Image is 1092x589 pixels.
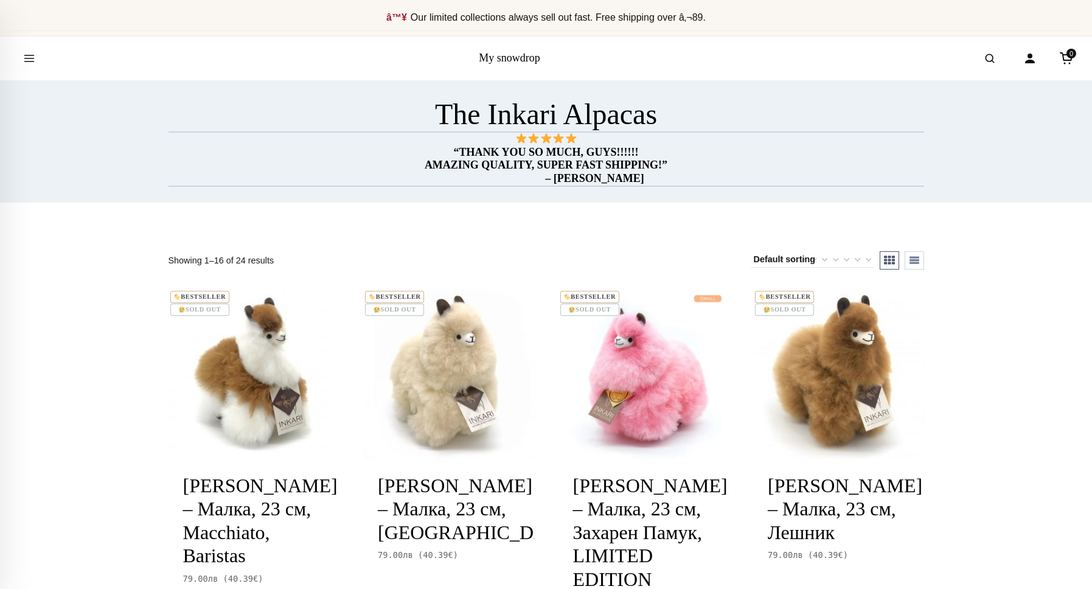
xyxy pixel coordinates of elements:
span: 40.39 [228,574,259,584]
span: ( ) [808,550,848,560]
strong: AMAZING QUALITY, SUPER FAST SHIPPING!” [425,159,667,171]
a: 🏷️BESTSELLER😢SOLD OUT [558,289,729,460]
span: â™¥ [386,12,407,23]
h1: The Inkari Alpacas [435,97,657,132]
a: Account [1017,45,1043,72]
a: [PERSON_NAME] – Малка, 23 см, Macchiato, Baristas [183,475,338,566]
a: 🏷️BESTSELLER😢SOLD OUT [363,289,534,460]
a: 🏷️BESTSELLER😢SOLD OUT [753,289,924,460]
span: 40.39 [423,550,453,560]
p: Showing 1–16 of 24 results [169,251,751,270]
strong: – [PERSON_NAME] [545,172,644,184]
span: 79.00 [768,550,803,560]
button: Open menu [12,41,46,75]
span: Our limited collections always sell out fast. Free shipping over â‚¬89. [411,12,706,23]
span: 0 [1066,49,1076,58]
a: 🏷️BESTSELLER😢SOLD OUT [169,289,339,460]
img: ⭐️ [528,133,539,144]
span: 40.39 [813,550,843,560]
img: ⭐️ [553,133,564,144]
img: ⭐️ [566,133,577,144]
button: Open search [973,41,1007,75]
span: 79.00 [378,550,413,560]
span: € [448,550,453,560]
select: Shop order [751,252,874,268]
strong: “THANK YOU SO MUCH, GUYS!!!!!! [454,146,639,158]
span: ( ) [223,574,263,584]
a: [PERSON_NAME] – Малка, 23 см, [GEOGRAPHIC_DATA] [378,475,576,543]
span: лв [403,550,413,560]
img: ⭐️ [541,133,552,144]
a: Cart [1053,45,1080,72]
span: € [253,574,258,584]
div: Announcement [10,5,1082,31]
span: 79.00 [183,574,218,584]
a: My snowdrop [479,52,540,64]
span: € [838,550,843,560]
img: ⭐️ [516,133,527,144]
a: [PERSON_NAME] – Малка, 23 см, Лешник [768,475,922,543]
span: лв [208,574,218,584]
span: лв [793,550,803,560]
span: ( ) [418,550,458,560]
